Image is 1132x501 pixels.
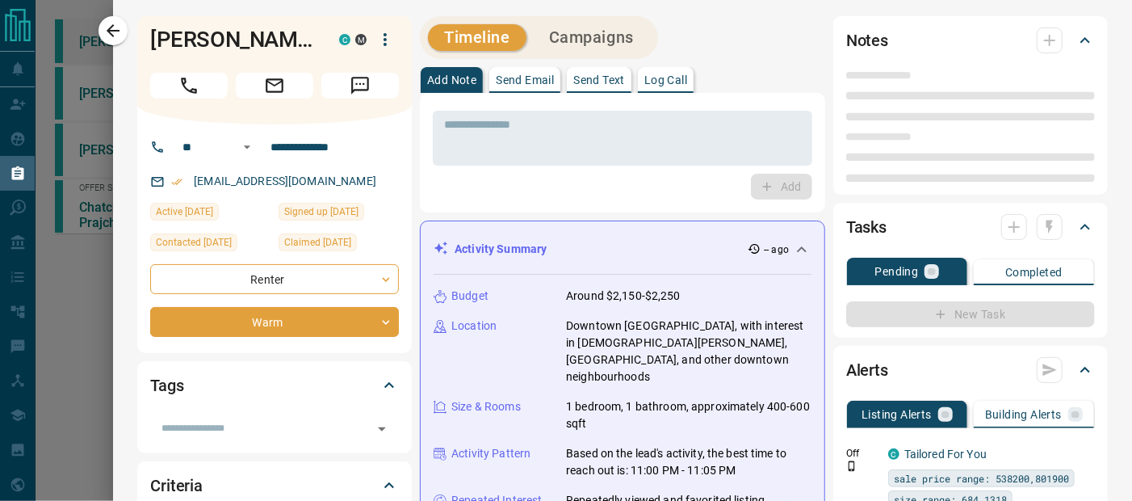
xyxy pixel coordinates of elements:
[371,418,393,440] button: Open
[496,74,554,86] p: Send Email
[339,34,350,45] div: condos.ca
[150,73,228,99] span: Call
[764,242,789,257] p: -- ago
[150,234,270,256] div: Thu Sep 25 2025
[150,373,183,398] h2: Tags
[455,241,547,258] p: Activity Summary
[428,24,526,51] button: Timeline
[846,357,888,383] h2: Alerts
[862,409,932,420] p: Listing Alerts
[566,288,681,305] p: Around $2,150-$2,250
[644,74,687,86] p: Log Call
[985,409,1062,420] p: Building Alerts
[846,446,878,461] p: Off
[284,204,358,220] span: Signed up [DATE]
[451,318,497,335] p: Location
[279,234,399,256] div: Tue Sep 09 2025
[284,234,351,250] span: Claimed [DATE]
[150,366,399,405] div: Tags
[321,73,399,99] span: Message
[894,470,1069,486] span: sale price range: 538200,801900
[566,318,811,385] p: Downtown [GEOGRAPHIC_DATA], with interest in [DEMOGRAPHIC_DATA][PERSON_NAME], [GEOGRAPHIC_DATA], ...
[846,214,887,240] h2: Tasks
[566,445,811,479] p: Based on the lead's activity, the best time to reach out is: 11:00 PM - 11:05 PM
[888,448,899,460] div: condos.ca
[150,203,270,225] div: Mon Sep 15 2025
[451,445,530,462] p: Activity Pattern
[434,234,811,264] div: Activity Summary-- ago
[533,24,650,51] button: Campaigns
[194,175,376,187] a: [EMAIL_ADDRESS][DOMAIN_NAME]
[875,266,919,277] p: Pending
[451,288,488,305] p: Budget
[171,176,182,187] svg: Email Verified
[150,473,203,499] h2: Criteria
[150,27,315,53] h1: [PERSON_NAME]
[846,208,1095,246] div: Tasks
[566,398,811,432] p: 1 bedroom, 1 bathroom, approximately 400-600 sqft
[355,34,367,45] div: mrloft.ca
[156,234,232,250] span: Contacted [DATE]
[846,27,888,53] h2: Notes
[236,73,313,99] span: Email
[279,203,399,225] div: Mon Sep 08 2025
[1005,267,1063,278] p: Completed
[573,74,625,86] p: Send Text
[427,74,476,86] p: Add Note
[904,448,987,461] a: Tailored For You
[846,21,1095,60] div: Notes
[237,137,257,157] button: Open
[150,264,399,294] div: Renter
[846,351,1095,389] div: Alerts
[150,307,399,337] div: Warm
[846,461,857,472] svg: Push Notification Only
[156,204,213,220] span: Active [DATE]
[451,398,521,415] p: Size & Rooms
